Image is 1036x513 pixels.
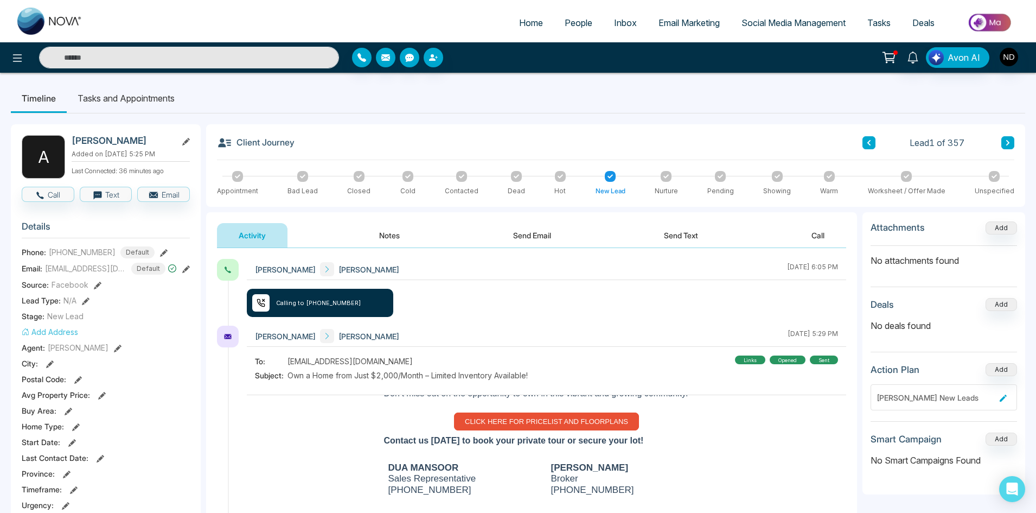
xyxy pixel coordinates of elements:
div: Opened [770,356,805,364]
span: N/A [63,295,76,306]
p: No attachments found [871,246,1017,267]
img: Market-place.gif [951,10,1029,35]
span: Start Date : [22,436,60,448]
span: [EMAIL_ADDRESS][DOMAIN_NAME] [45,263,126,274]
span: Lead Type: [22,295,61,306]
button: Notes [357,223,421,248]
span: To: [255,356,287,367]
div: New Lead [596,186,625,196]
div: Contacted [445,186,478,196]
div: [DATE] 5:29 PM [788,329,838,343]
p: Last Connected: 36 minutes ago [72,164,190,176]
div: Pending [707,186,734,196]
h3: Attachments [871,222,925,233]
span: Email Marketing [658,17,720,28]
span: Avg Property Price : [22,389,90,401]
a: Home [508,12,554,33]
h3: Smart Campaign [871,434,942,445]
span: Own a Home from Just $2,000/Month – Limited Inventory Available! [287,370,528,381]
div: Dead [508,186,525,196]
span: Add [986,223,1017,232]
button: Add Address [22,326,78,338]
div: [DATE] 6:05 PM [787,262,838,276]
span: Email: [22,263,42,274]
span: [PERSON_NAME] [338,264,399,275]
span: [PERSON_NAME] [48,342,108,353]
h3: Details [22,221,190,238]
div: Worksheet / Offer Made [868,186,945,196]
div: Closed [347,186,370,196]
span: Lead 1 of 357 [910,136,964,149]
span: [PHONE_NUMBER] [49,246,116,258]
button: Add [986,221,1017,235]
span: Urgency : [22,499,54,511]
h3: Client Journey [217,135,295,150]
span: Default [120,246,155,258]
p: No deals found [871,319,1017,332]
div: Open Intercom Messenger [999,476,1025,502]
button: Add [986,433,1017,446]
span: Last Contact Date : [22,452,88,464]
p: No Smart Campaigns Found [871,454,1017,467]
span: Calling to [PHONE_NUMBER] [276,299,361,308]
div: [PERSON_NAME] New Leads [877,392,995,403]
button: Send Email [491,223,573,248]
button: Add [986,298,1017,311]
div: Hot [554,186,566,196]
span: Home Type : [22,421,64,432]
span: Social Media Management [741,17,846,28]
a: Tasks [856,12,901,33]
div: Showing [763,186,791,196]
span: [PERSON_NAME] [255,264,316,275]
span: Stage: [22,311,44,322]
span: New Lead [47,311,84,322]
div: Cold [400,186,415,196]
span: Inbox [614,17,637,28]
span: Timeframe : [22,484,62,495]
div: Unspecified [975,186,1014,196]
button: Add [986,363,1017,376]
div: Nurture [655,186,678,196]
span: Facebook [52,279,88,290]
span: [PERSON_NAME] [338,331,399,342]
div: sent [810,356,838,364]
p: Added on [DATE] 5:25 PM [72,149,190,159]
button: Send Text [642,223,720,248]
a: People [554,12,603,33]
div: links [735,356,765,364]
span: Province : [22,468,55,479]
a: Social Media Management [731,12,856,33]
h3: Deals [871,299,894,310]
img: Lead Flow [929,50,944,65]
span: Default [131,263,165,275]
div: Appointment [217,186,258,196]
img: User Avatar [1000,48,1018,66]
button: Avon AI [926,47,989,68]
h2: [PERSON_NAME] [72,135,172,146]
button: Email [137,187,190,202]
span: Avon AI [948,51,980,64]
li: Timeline [11,84,67,113]
div: Bad Lead [287,186,318,196]
button: Call [790,223,846,248]
span: People [565,17,592,28]
span: Subject: [255,370,287,381]
h3: Action Plan [871,364,919,375]
span: Source: [22,279,49,290]
button: Text [80,187,132,202]
span: Phone: [22,246,46,258]
span: Agent: [22,342,45,353]
span: [EMAIL_ADDRESS][DOMAIN_NAME] [287,356,413,367]
a: Deals [901,12,945,33]
a: Inbox [603,12,648,33]
span: Postal Code : [22,373,66,385]
span: Deals [912,17,935,28]
img: Nova CRM Logo [17,8,82,35]
div: A [22,135,65,179]
span: City : [22,358,38,369]
button: Call [22,187,74,202]
div: Warm [820,186,838,196]
span: Home [519,17,543,28]
span: Tasks [867,17,891,28]
span: Buy Area : [22,405,56,416]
